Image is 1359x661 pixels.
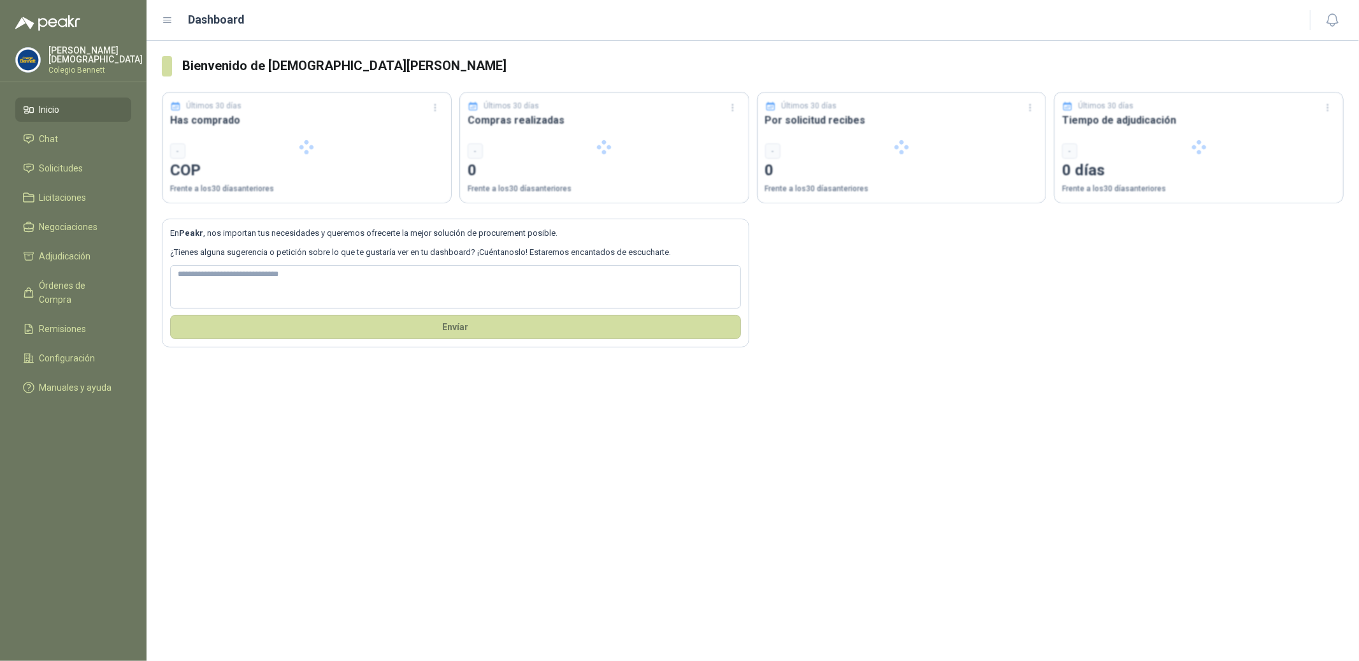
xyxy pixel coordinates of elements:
[16,48,40,72] img: Company Logo
[40,351,96,365] span: Configuración
[170,227,741,240] p: En , nos importan tus necesidades y queremos ofrecerte la mejor solución de procurement posible.
[40,220,98,234] span: Negociaciones
[40,132,59,146] span: Chat
[179,228,203,238] b: Peakr
[40,161,83,175] span: Solicitudes
[48,46,143,64] p: [PERSON_NAME] [DEMOGRAPHIC_DATA]
[170,246,741,259] p: ¿Tienes alguna sugerencia o petición sobre lo que te gustaría ver en tu dashboard? ¡Cuéntanoslo! ...
[182,56,1344,76] h3: Bienvenido de [DEMOGRAPHIC_DATA][PERSON_NAME]
[40,279,119,307] span: Órdenes de Compra
[40,249,91,263] span: Adjudicación
[40,103,60,117] span: Inicio
[15,244,131,268] a: Adjudicación
[15,15,80,31] img: Logo peakr
[15,375,131,400] a: Manuales y ayuda
[40,191,87,205] span: Licitaciones
[15,185,131,210] a: Licitaciones
[40,322,87,336] span: Remisiones
[15,273,131,312] a: Órdenes de Compra
[15,98,131,122] a: Inicio
[15,346,131,370] a: Configuración
[15,156,131,180] a: Solicitudes
[15,127,131,151] a: Chat
[189,11,245,29] h1: Dashboard
[48,66,143,74] p: Colegio Bennett
[40,381,112,395] span: Manuales y ayuda
[15,317,131,341] a: Remisiones
[15,215,131,239] a: Negociaciones
[170,315,741,339] button: Envíar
